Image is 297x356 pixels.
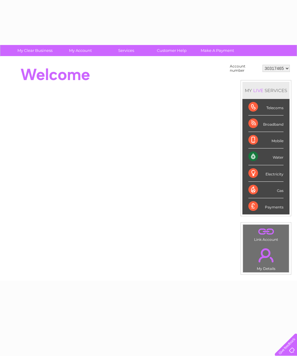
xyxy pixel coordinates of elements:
[248,132,283,148] div: Mobile
[147,45,196,56] a: Customer Help
[193,45,242,56] a: Make A Payment
[10,45,60,56] a: My Clear Business
[242,82,289,99] div: MY SERVICES
[248,115,283,132] div: Broadband
[243,243,289,273] td: My Details
[101,45,151,56] a: Services
[243,224,289,243] td: Link Account
[248,182,283,198] div: Gas
[244,226,287,237] a: .
[244,245,287,266] a: .
[248,148,283,165] div: Water
[248,165,283,182] div: Electricity
[248,198,283,214] div: Payments
[252,88,265,93] div: LIVE
[228,63,261,74] td: Account number
[56,45,105,56] a: My Account
[248,99,283,115] div: Telecoms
